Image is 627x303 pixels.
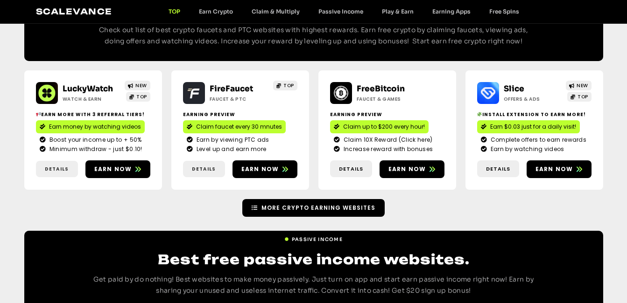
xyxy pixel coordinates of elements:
[194,136,269,144] span: Earn by viewing PTC ads
[504,84,524,94] a: Slice
[566,81,592,90] a: NEW
[577,82,588,89] span: NEW
[241,165,279,173] span: Earn now
[488,145,564,153] span: Earn by watching videos
[194,145,267,153] span: Level up and earn more
[578,93,588,100] span: TOP
[527,160,592,178] a: Earn now
[85,160,150,178] a: Earn now
[477,120,580,133] a: Earn $0.03 just for a daily visit!
[36,161,78,177] a: Details
[190,8,242,15] a: Earn Crypto
[330,120,429,133] a: Claim up to $200 every hour!
[36,112,41,117] img: 📢
[90,25,538,47] p: Check out list of best crypto faucets and PTC websites with highest rewards. Earn free crypto by ...
[94,165,132,173] span: Earn now
[339,165,363,173] span: Details
[63,84,113,94] a: LuckyWatch
[343,123,425,131] span: Claim up to $200 every hour!
[292,236,343,243] span: Passive Income
[567,92,592,102] a: TOP
[36,120,145,133] a: Earn money by watching videos
[334,136,441,144] a: Claim 10X Reward (Click here)
[535,165,573,173] span: Earn now
[49,123,141,131] span: Earn money by watching videos
[136,93,147,100] span: TOP
[273,81,297,90] a: TOP
[341,145,433,153] span: Increase reward with bonuses
[183,111,297,118] h2: Earning Preview
[242,8,309,15] a: Claim & Multiply
[477,111,592,118] h2: Install extension to earn more!
[196,123,282,131] span: Claim faucet every 30 mnutes
[357,84,405,94] a: FreeBitcoin
[486,165,510,173] span: Details
[341,136,433,144] span: Claim 10X Reward (Click here)
[284,232,343,243] a: Passive Income
[232,160,297,178] a: Earn now
[183,120,286,133] a: Claim faucet every 30 mnutes
[159,8,190,15] a: TOP
[357,96,415,103] h2: Faucet & Games
[210,96,268,103] h2: Faucet & PTC
[283,82,294,89] span: TOP
[36,111,150,118] h2: Earn more with 3 referral Tiers!
[135,82,147,89] span: NEW
[47,136,142,144] span: Boost your income up to + 50%
[63,96,121,103] h2: Watch & Earn
[477,160,519,178] a: Details
[90,250,538,269] h2: Best free passive income websites.
[183,161,225,177] a: Details
[309,8,373,15] a: Passive Income
[488,136,586,144] span: Complete offers to earn rewards
[36,7,113,16] a: Scalevance
[380,160,444,178] a: Earn now
[373,8,423,15] a: Play & Earn
[47,145,142,153] span: Minimum withdraw - just $0.10!
[192,165,216,172] span: Details
[210,84,253,94] a: FireFaucet
[480,8,528,15] a: Free Spins
[261,204,375,212] span: More Crypto earning Websites
[45,165,69,172] span: Details
[477,112,482,117] img: 🧩
[330,160,372,178] a: Details
[330,111,444,118] h2: Earning Preview
[242,199,385,217] a: More Crypto earning Websites
[490,123,576,131] span: Earn $0.03 just for a daily visit!
[90,274,538,296] p: Get paid by do nothing! Best websites to make money passively. Just turn on app and start earn pa...
[125,81,150,90] a: NEW
[159,8,528,15] nav: Menu
[504,96,562,103] h2: Offers & Ads
[126,92,150,102] a: TOP
[423,8,480,15] a: Earning Apps
[388,165,426,173] span: Earn now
